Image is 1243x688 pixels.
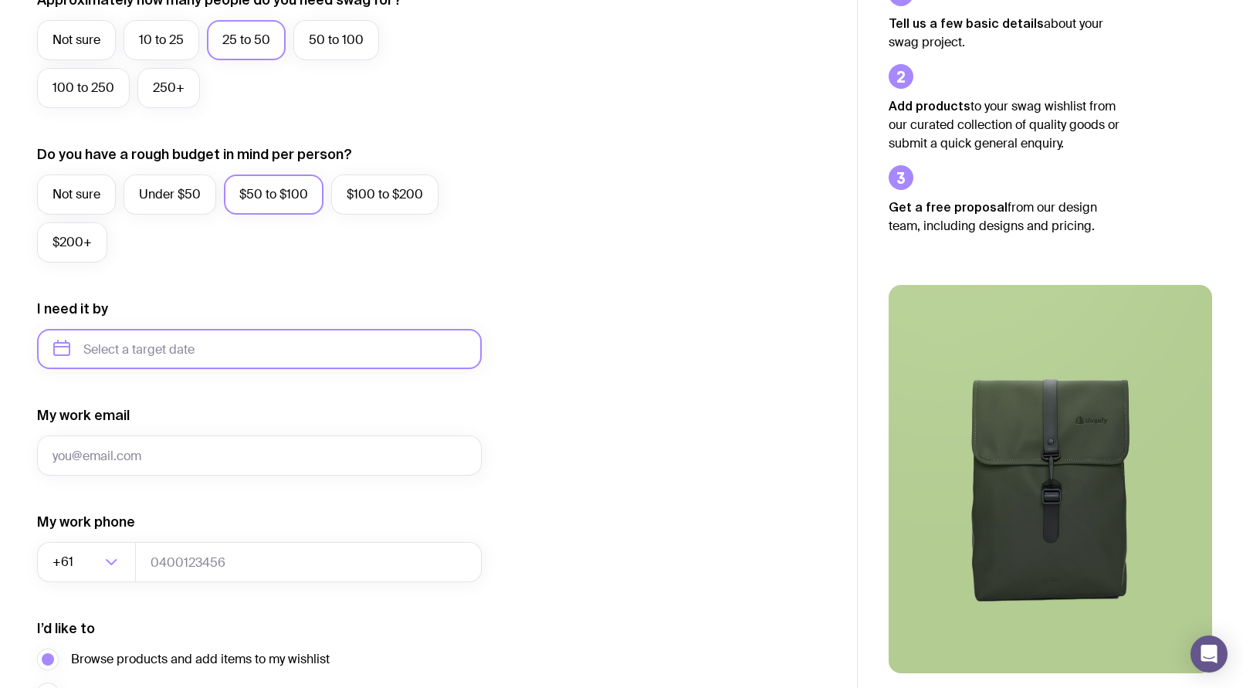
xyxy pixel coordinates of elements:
div: Open Intercom Messenger [1191,635,1228,673]
label: I’d like to [37,619,95,638]
input: 0400123456 [135,542,482,582]
input: Search for option [76,542,100,582]
span: +61 [52,542,76,582]
label: $50 to $100 [224,175,323,215]
label: Not sure [37,175,116,215]
label: 50 to 100 [293,20,379,60]
div: Search for option [37,542,136,582]
p: to your swag wishlist from our curated collection of quality goods or submit a quick general enqu... [889,97,1120,153]
input: Select a target date [37,329,482,369]
label: Not sure [37,20,116,60]
p: from our design team, including designs and pricing. [889,198,1120,236]
strong: Add products [889,99,970,113]
label: 10 to 25 [124,20,199,60]
label: $200+ [37,222,107,263]
strong: Get a free proposal [889,200,1008,214]
input: you@email.com [37,436,482,476]
span: Browse products and add items to my wishlist [71,650,330,669]
label: 100 to 250 [37,68,130,108]
label: My work phone [37,513,135,531]
p: about your swag project. [889,14,1120,52]
label: I need it by [37,300,108,318]
label: Do you have a rough budget in mind per person? [37,145,352,164]
label: My work email [37,406,130,425]
label: $100 to $200 [331,175,439,215]
label: 25 to 50 [207,20,286,60]
label: 250+ [137,68,200,108]
strong: Tell us a few basic details [889,16,1044,30]
label: Under $50 [124,175,216,215]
